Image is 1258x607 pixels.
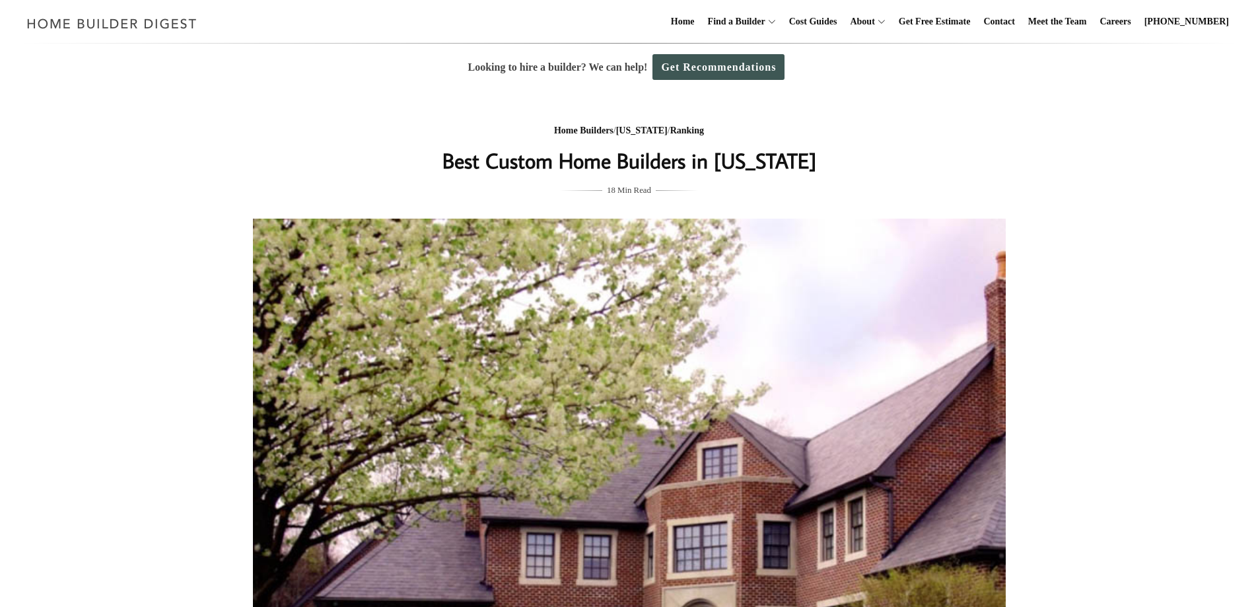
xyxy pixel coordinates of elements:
[1023,1,1092,43] a: Meet the Team
[554,125,613,135] a: Home Builders
[366,123,893,139] div: / /
[784,1,843,43] a: Cost Guides
[666,1,700,43] a: Home
[1095,1,1136,43] a: Careers
[670,125,704,135] a: Ranking
[21,11,203,36] img: Home Builder Digest
[1139,1,1234,43] a: [PHONE_NUMBER]
[366,145,893,176] h1: Best Custom Home Builders in [US_STATE]
[978,1,1020,43] a: Contact
[607,183,651,197] span: 18 Min Read
[845,1,874,43] a: About
[652,54,785,80] a: Get Recommendations
[893,1,976,43] a: Get Free Estimate
[616,125,668,135] a: [US_STATE]
[703,1,765,43] a: Find a Builder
